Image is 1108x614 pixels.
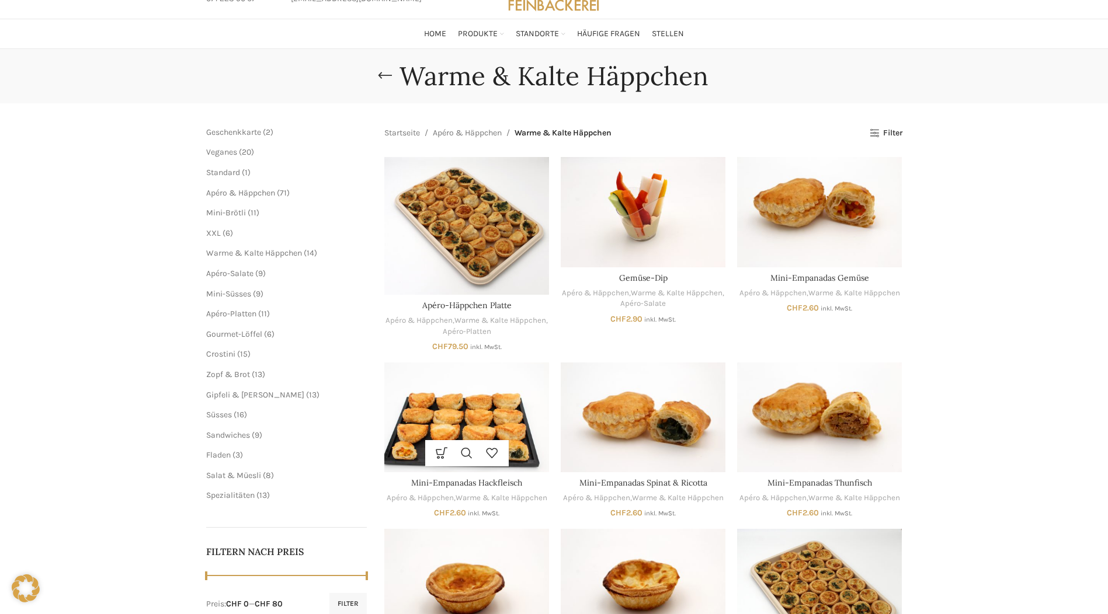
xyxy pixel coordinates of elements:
span: 15 [240,349,248,359]
a: Veganes [206,147,237,157]
bdi: 2.60 [787,303,819,313]
span: CHF [610,314,626,324]
a: Home [424,22,446,46]
span: 6 [225,228,230,238]
a: Süsses [206,410,232,420]
a: Apéro-Häppchen Platte [422,300,512,311]
div: , , [561,288,725,309]
small: inkl. MwSt. [821,305,852,312]
a: Fladen [206,450,231,460]
span: CHF [434,508,450,518]
a: Mini-Empanadas Gemüse [770,273,869,283]
a: Mini-Empanadas Thunfisch [767,477,872,488]
bdi: 2.60 [787,508,819,518]
a: Stellen [652,22,684,46]
bdi: 2.60 [610,508,642,518]
a: Go back [370,64,400,88]
span: Apéro-Platten [206,309,256,319]
a: Apéro-Platten [443,326,491,337]
a: Produkte [458,22,504,46]
a: Mini-Süsses [206,289,251,299]
bdi: 2.60 [434,508,466,518]
div: , [737,493,902,504]
a: Mini-Empanadas Gemüse [737,157,902,267]
a: Gemüse-Dip [619,273,668,283]
span: CHF [432,341,448,351]
span: Home [424,29,446,40]
a: Gemüse-Dip [561,157,725,267]
span: CHF [787,303,803,313]
span: 8 [266,470,271,480]
div: Preis: — [206,598,283,610]
a: Warme & Kalte Häppchen [631,288,723,299]
span: 13 [309,390,317,400]
div: , [737,288,902,299]
a: Apéro & Häppchen [385,315,453,326]
span: Salat & Müesli [206,470,261,480]
a: Warme & Kalte Häppchen [456,493,547,504]
span: 13 [259,490,267,500]
a: Standard [206,168,240,177]
a: Apéro-Häppchen Platte [384,157,549,295]
a: Geschenkkarte [206,127,261,137]
span: CHF 0 [226,599,249,609]
span: 13 [255,369,262,379]
a: Warme & Kalte Häppchen [808,493,900,504]
span: Sandwiches [206,430,250,440]
h5: Filtern nach Preis [206,545,367,558]
a: Spezialitäten [206,490,255,500]
a: Mini-Brötli [206,208,246,218]
a: In den Warenkorb legen: „Mini-Empanadas Hackfleisch“ [429,440,454,466]
span: CHF 80 [255,599,283,609]
a: Warme & Kalte Häppchen [808,288,900,299]
a: Apéro & Häppchen [433,127,502,139]
a: Mini-Empanadas Hackfleisch [411,477,522,488]
span: 11 [261,309,267,319]
a: Warme & Kalte Häppchen [454,315,546,326]
span: 1 [245,168,248,177]
span: Häufige Fragen [577,29,640,40]
a: Crostini [206,349,235,359]
span: Standorte [516,29,559,40]
small: inkl. MwSt. [644,510,676,517]
a: Warme & Kalte Häppchen [632,493,724,504]
span: 2 [266,127,270,137]
span: CHF [610,508,626,518]
a: Apéro & Häppchen [387,493,454,504]
span: 20 [242,147,251,157]
nav: Breadcrumb [384,127,612,139]
a: Standorte [516,22,565,46]
a: Gourmet-Löffel [206,329,262,339]
a: Apéro-Salate [206,268,253,278]
span: Produkte [458,29,498,40]
span: 9 [255,430,259,440]
a: XXL [206,228,221,238]
div: , [561,493,725,504]
span: 11 [251,208,256,218]
a: Apéro & Häppchen [563,493,630,504]
a: Mini-Empanadas Thunfisch [737,362,902,472]
a: Apéro & Häppchen [562,288,629,299]
small: inkl. MwSt. [468,510,499,517]
a: Gipfeli & [PERSON_NAME] [206,390,304,400]
span: 9 [258,268,263,278]
a: Filter [870,128,902,138]
span: 71 [280,188,287,198]
a: Apéro & Häppchen [739,288,807,299]
div: , , [384,315,549,337]
h1: Warme & Kalte Häppchen [400,61,708,92]
a: Apéro & Häppchen [206,188,275,198]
